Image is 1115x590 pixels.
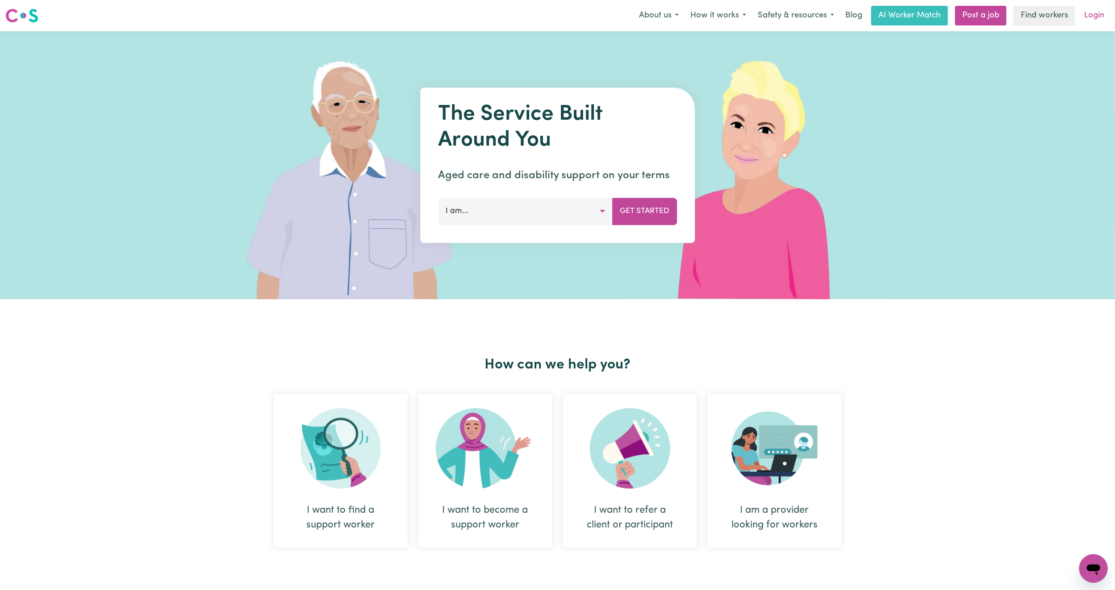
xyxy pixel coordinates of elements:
[729,503,820,532] div: I am a provider looking for workers
[955,6,1006,25] a: Post a job
[840,6,868,25] a: Blog
[563,394,697,548] div: I want to refer a client or participant
[5,5,38,26] a: Careseekers logo
[5,8,38,24] img: Careseekers logo
[1079,554,1108,583] iframe: Button to launch messaging window, conversation in progress
[438,198,613,225] button: I am...
[418,394,552,548] div: I want to become a support worker
[708,394,842,548] div: I am a provider looking for workers
[685,6,752,25] button: How it works
[633,6,685,25] button: About us
[301,408,381,489] img: Search
[440,503,531,532] div: I want to become a support worker
[268,356,847,373] h2: How can we help you?
[590,408,670,489] img: Refer
[295,503,386,532] div: I want to find a support worker
[871,6,948,25] a: AI Worker Match
[1014,6,1075,25] a: Find workers
[274,394,408,548] div: I want to find a support worker
[438,167,677,184] p: Aged care and disability support on your terms
[612,198,677,225] button: Get Started
[1079,6,1110,25] a: Login
[438,102,677,153] h1: The Service Built Around You
[752,6,840,25] button: Safety & resources
[436,408,535,489] img: Become Worker
[585,503,676,532] div: I want to refer a client or participant
[731,408,818,489] img: Provider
